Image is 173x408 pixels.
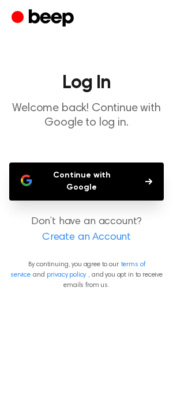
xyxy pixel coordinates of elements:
a: privacy policy [47,271,86,278]
p: By continuing, you agree to our and , and you opt in to receive emails from us. [9,259,164,290]
a: Create an Account [12,230,161,245]
a: Beep [12,7,77,30]
p: Don’t have an account? [9,214,164,245]
button: Continue with Google [9,163,164,201]
p: Welcome back! Continue with Google to log in. [9,101,164,130]
h1: Log In [9,74,164,92]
